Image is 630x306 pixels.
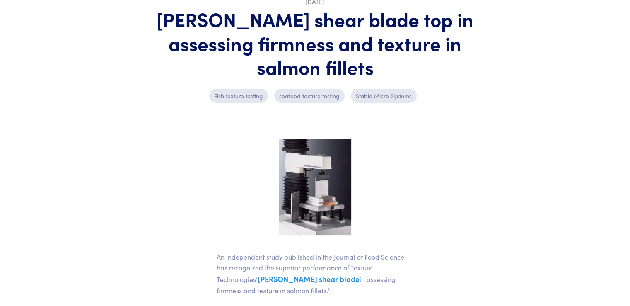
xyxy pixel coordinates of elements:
p: Stable Micro Systems [351,89,417,103]
h1: [PERSON_NAME] shear blade top in assessing firmness and texture in salmon fillets [135,7,495,79]
p: seafood texture testing [274,89,345,103]
p: Fish texture testing [209,89,268,103]
a: [PERSON_NAME] shear blade [258,274,360,284]
p: An independent study published in the Journal of Food Science has recognized the superior perform... [217,252,414,296]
